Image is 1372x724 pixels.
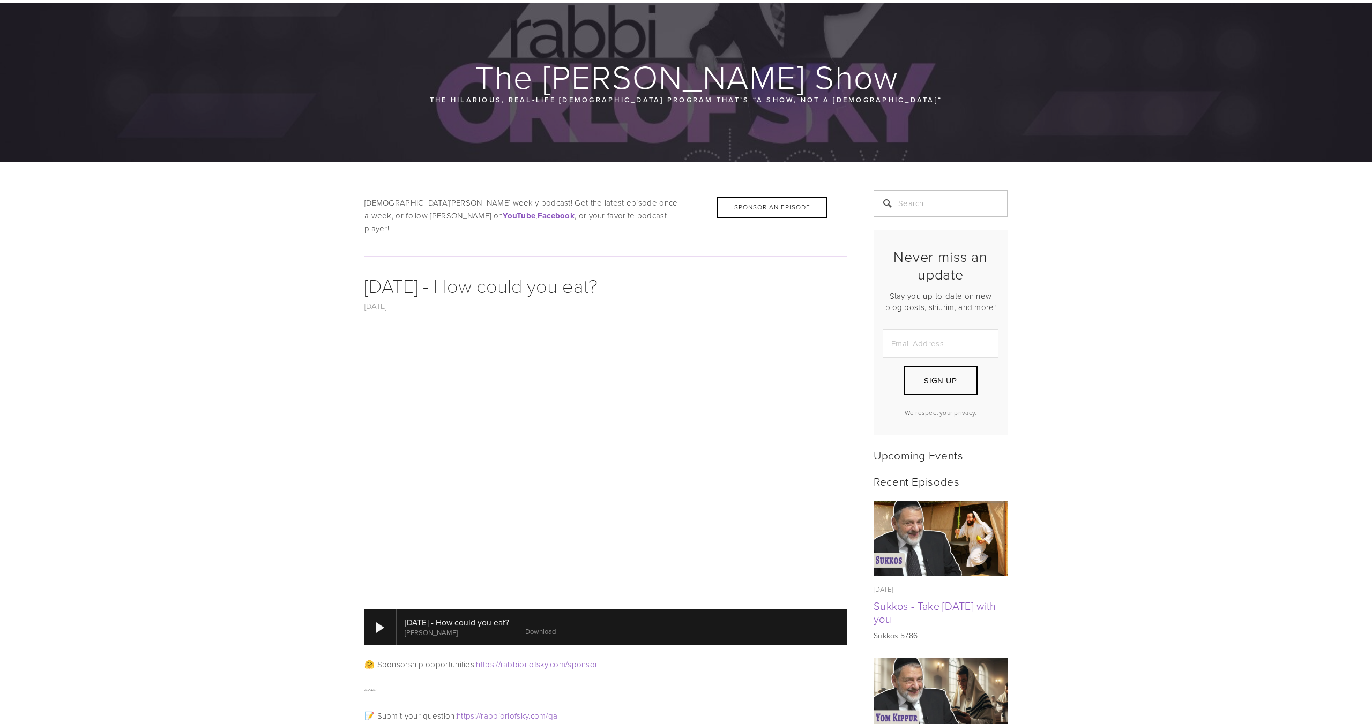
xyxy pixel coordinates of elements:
strong: Facebook [538,210,575,222]
h2: Recent Episodes [874,474,1008,488]
strong: YouTube [503,210,535,222]
span: / [546,710,548,721]
p: [DEMOGRAPHIC_DATA][PERSON_NAME] weekly podcast! Get the latest episode once a week, or follow [PE... [364,197,847,235]
input: Email Address [883,329,998,358]
p: Sukkos 5786 [874,630,1008,641]
p: Stay you up-to-date on new blog posts, shiurim, and more! [883,290,998,313]
span: Sign Up [924,375,957,386]
span: sponsor [568,659,598,670]
img: Sukkos - Take Yom Kippur with you [874,501,1008,576]
time: [DATE] [874,584,893,594]
p: 🤗 Sponsorship opportunities: [364,658,847,671]
span: https [457,710,475,721]
a: https://rabbiorlofsky.com/sponsor [476,659,598,670]
span: rabbiorlofsky [481,710,528,721]
a: Sukkos - Take Yom Kippur with you [874,501,1008,576]
a: Download [525,627,556,636]
span: qa [548,710,558,721]
span: rabbiorlofsky [501,659,548,670]
a: https://rabbiorlofsky.com/qa [457,710,557,721]
h1: The [PERSON_NAME] Show [364,59,1009,94]
a: Facebook [538,210,575,221]
p: ~~~ [364,684,847,697]
span: :// [474,710,481,721]
input: Search [874,190,1008,217]
span: https [476,659,494,670]
a: [DATE] [364,300,387,312]
h2: Upcoming Events [874,448,1008,462]
h2: Never miss an update [883,248,998,283]
a: YouTube [503,210,535,221]
p: The hilarious, real-life [DEMOGRAPHIC_DATA] program that’s “a show, not a [DEMOGRAPHIC_DATA]“ [429,94,943,105]
iframe: YouTube video player [364,326,847,597]
a: [DATE] - How could you eat? [364,272,598,298]
span: . [528,710,530,721]
div: Sponsor an Episode [717,197,827,218]
span: / [565,659,568,670]
a: Sukkos - Take [DATE] with you [874,598,996,626]
p: We respect your privacy. [883,408,998,417]
button: Sign Up [904,366,978,395]
span: . [548,659,550,670]
span: com [531,710,546,721]
span: com [550,659,565,670]
p: 📝 Submit your question: [364,710,847,722]
span: :// [494,659,501,670]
